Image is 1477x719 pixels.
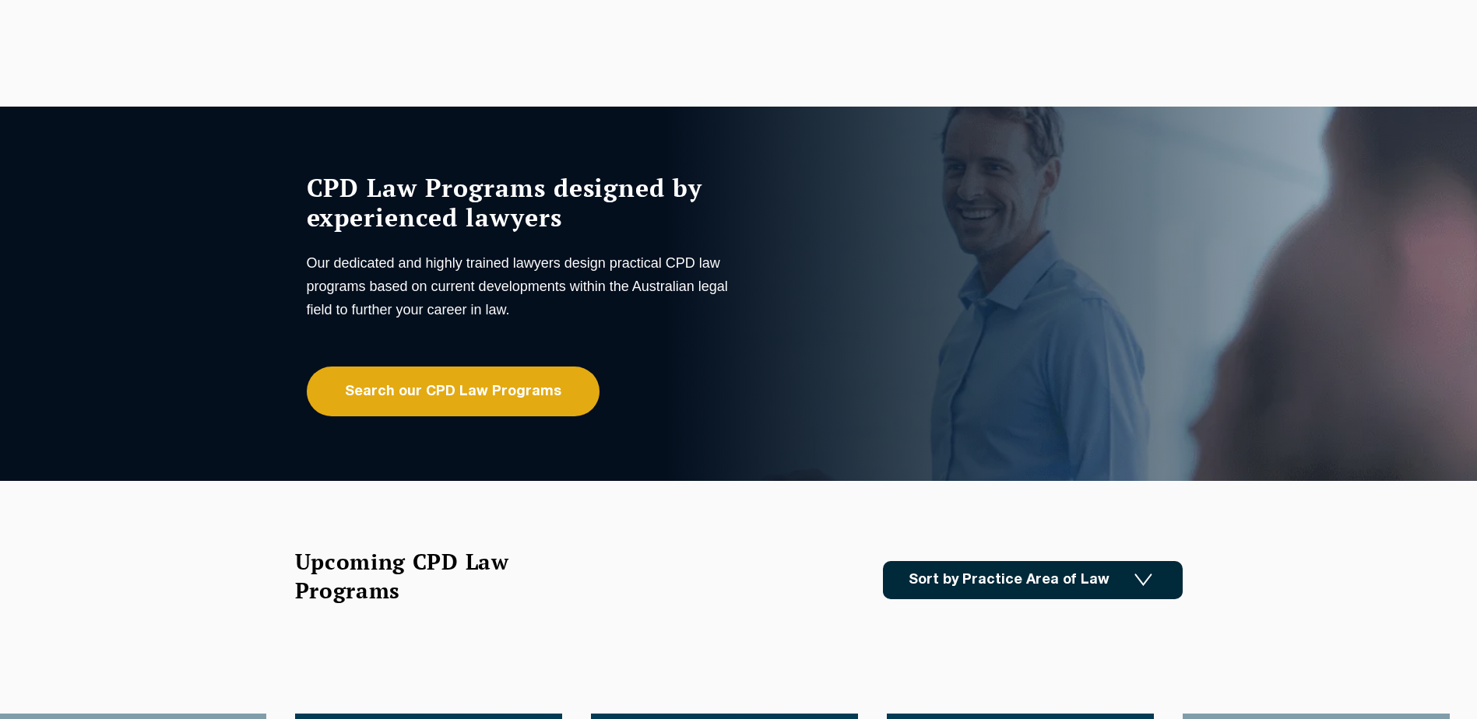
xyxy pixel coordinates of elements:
h1: CPD Law Programs designed by experienced lawyers [307,173,735,232]
a: Search our CPD Law Programs [307,367,600,416]
p: Our dedicated and highly trained lawyers design practical CPD law programs based on current devel... [307,251,735,321]
h2: Upcoming CPD Law Programs [295,547,548,605]
img: Icon [1134,573,1152,587]
a: Sort by Practice Area of Law [883,561,1183,599]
